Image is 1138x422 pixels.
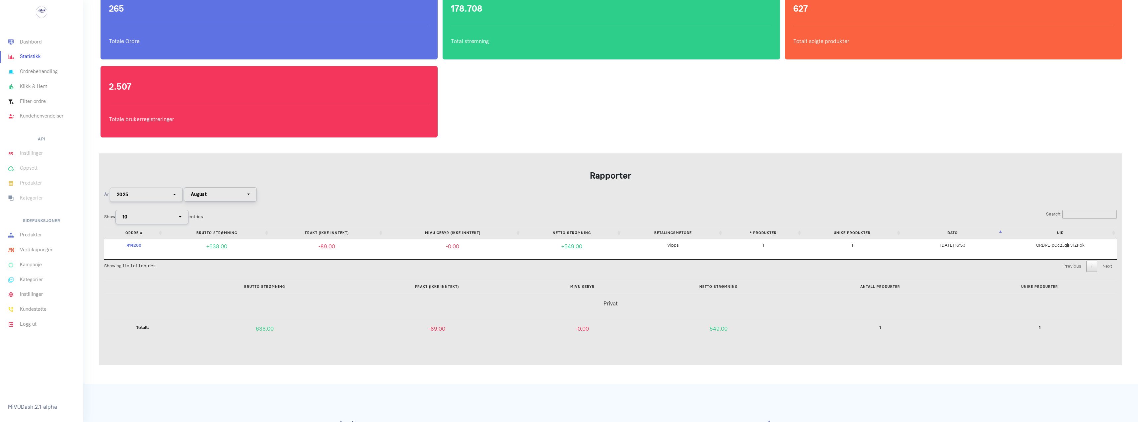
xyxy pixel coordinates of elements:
h1: 2.507 [109,80,429,93]
p: -0.00 [531,324,634,333]
th: Unike Produkter: activate to sort column ascending [803,227,902,239]
button: 2025 [110,188,183,202]
td: 1 [724,239,803,259]
p: Privat [109,299,1111,308]
td: Vipps [622,239,723,259]
th: Antall Produkter [798,280,962,294]
div: 2025 [117,191,172,198]
td: 1 [803,239,902,259]
p: -89.00 [273,242,381,251]
a: Next [1098,261,1117,272]
p: +638.00 [167,242,266,251]
div: 10 [122,213,178,220]
th: Brutto Strømning: activate to sort column ascending [164,227,270,239]
label: År [104,191,109,198]
a: 414280 [127,243,141,248]
p: 638.00 [186,324,343,333]
p: -0.00 [387,242,518,251]
h6: Sidefunksjoner [23,216,60,225]
img: ... [35,5,48,19]
p: MiVUDash: [8,402,75,411]
th: Frakt (Ikke inntekt): activate to sort column ascending [270,227,384,239]
th: Unike Produkter [962,280,1117,294]
th: Netto Strømning: activate to sort column ascending [521,227,622,239]
p: +549.00 [525,242,619,251]
a: Previous [1059,261,1086,272]
th: Netto Strømning [639,280,798,294]
h6: API [38,135,45,143]
p: Totale brukerregistreringer [109,115,429,124]
strong: 1 [879,325,881,330]
th: * Produkter: activate to sort column ascending [724,227,803,239]
input: Search: [1062,210,1117,219]
th: Frakt (Ikke inntekt) [348,280,526,294]
th: UID: activate to sort column ascending [1004,227,1117,239]
h1: Rapporter [104,169,1117,182]
div: August [191,191,246,198]
h1: 627 [793,2,1114,15]
p: 549.00 [644,324,793,333]
div: Showing 1 to 1 of 1 entries [104,260,155,269]
td: [DATE] 16:53 [902,239,1004,259]
h1: 178.708 [451,2,771,15]
p: Total strømning [451,37,771,46]
span: 2.1-alpha [35,404,57,410]
button: August [184,187,257,202]
th: Ordre #: activate to sort column ascending [104,227,164,239]
p: Totale Ordre [109,37,429,46]
h1: 265 [109,2,429,15]
th: Dato: activate to sort column descending [902,227,1004,239]
label: Search: [1046,210,1117,219]
th: MiVU Gebyr (Ikke inntekt): activate to sort column ascending [384,227,521,239]
button: Showentries [115,210,188,224]
td: ORDRE-pCc2JqjPJ1ZFok [1004,239,1117,259]
th: Betalingsmetode: activate to sort column ascending [622,227,723,239]
a: 1 [1086,261,1097,272]
strong: Totalt: [136,325,149,330]
p: Totalt solgte produkter [793,37,1114,46]
p: -89.00 [354,324,520,333]
strong: 1 [1039,325,1040,330]
th: MiVU Gebyr [526,280,639,294]
th: Brutto Strømning [181,280,348,294]
label: Show entries [104,210,203,224]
